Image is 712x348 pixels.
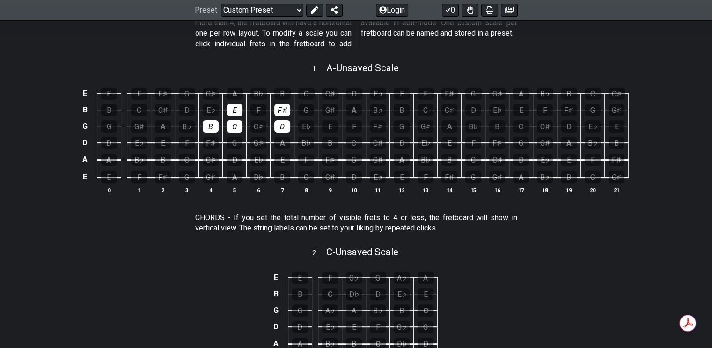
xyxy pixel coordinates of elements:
[537,88,553,100] div: B♭
[346,120,362,133] div: F
[489,154,505,166] div: C♯
[227,154,242,166] div: D
[513,104,529,116] div: E
[322,321,338,333] div: E♭
[370,88,386,100] div: E♭
[80,118,91,134] td: G
[250,104,266,116] div: F
[370,288,386,300] div: D
[101,171,117,183] div: E
[101,104,117,116] div: B
[394,154,410,166] div: A
[346,288,362,300] div: D♭
[489,171,505,183] div: G♯
[322,154,338,166] div: F♯
[537,171,553,183] div: B♭
[203,171,219,183] div: G♯
[513,154,529,166] div: D
[322,304,338,317] div: A♭
[609,171,624,183] div: C♯
[80,134,91,151] td: D
[247,185,271,195] th: 6
[101,137,117,149] div: D
[438,185,462,195] th: 14
[501,4,518,17] button: Create image
[271,318,282,335] td: D
[442,4,459,17] button: 0
[131,104,147,116] div: C
[322,120,338,133] div: E
[462,185,485,195] th: 15
[203,154,219,166] div: C♯
[441,88,458,100] div: F♯
[370,137,386,149] div: C♯
[414,185,438,195] th: 13
[609,137,624,149] div: B
[298,137,314,149] div: B♭
[101,154,117,166] div: A
[227,88,243,100] div: A
[418,154,433,166] div: B♭
[465,154,481,166] div: C
[101,120,117,133] div: G
[346,321,362,333] div: E
[326,246,398,258] span: C - Unsaved Scale
[155,171,171,183] div: F♯
[346,272,362,284] div: G♭
[318,185,342,195] th: 9
[274,171,290,183] div: B
[394,321,410,333] div: G♭
[513,171,529,183] div: A
[250,171,266,183] div: B♭
[489,137,505,149] div: F♯
[97,185,121,195] th: 0
[533,185,557,195] th: 18
[513,137,529,149] div: G
[465,88,482,100] div: G
[326,4,343,17] button: Share Preset
[322,88,338,100] div: C♯
[221,4,303,17] select: Preset
[274,88,291,100] div: B
[203,120,219,133] div: B
[489,104,505,116] div: E♭
[292,304,308,317] div: G
[346,88,362,100] div: D
[346,304,362,317] div: A
[227,137,242,149] div: G
[441,154,457,166] div: B
[609,154,624,166] div: F♯
[227,104,242,116] div: E
[80,168,91,186] td: E
[227,120,242,133] div: C
[131,137,147,149] div: E♭
[322,104,338,116] div: G♯
[370,154,386,166] div: G♯
[394,88,410,100] div: E
[561,104,577,116] div: F♯
[537,154,553,166] div: E♭
[306,4,323,17] button: Edit Preset
[394,137,410,149] div: D
[394,120,410,133] div: G
[250,137,266,149] div: G♯
[418,120,433,133] div: G♯
[312,64,326,74] span: 1 .
[322,288,338,300] div: C
[418,321,433,333] div: G
[326,62,399,74] span: A - Unsaved Scale
[370,104,386,116] div: B♭
[441,120,457,133] div: A
[312,248,326,259] span: 2 .
[609,120,624,133] div: E
[537,120,553,133] div: C♯
[179,154,195,166] div: C
[131,120,147,133] div: G♯
[131,88,147,100] div: F
[199,185,223,195] th: 4
[298,171,314,183] div: C
[489,88,506,100] div: G♯
[441,171,457,183] div: F♯
[274,154,290,166] div: E
[274,120,290,133] div: D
